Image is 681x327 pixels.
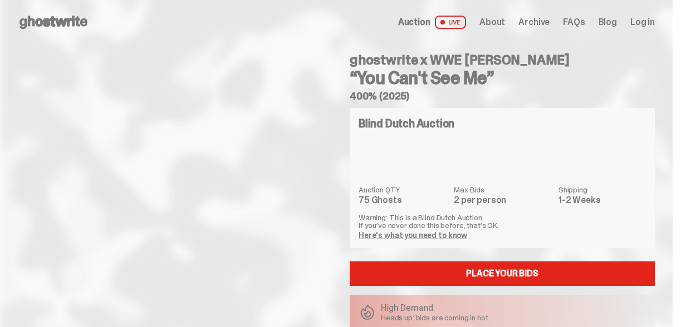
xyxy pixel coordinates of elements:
a: Auction LIVE [398,16,466,29]
dd: 75 Ghosts [359,196,447,205]
span: Auction [398,18,430,27]
dd: 2 per person [454,196,552,205]
a: Archive [518,18,550,27]
a: Log in [630,18,655,27]
a: Place your Bids [350,261,655,286]
h4: Blind Dutch Auction [359,118,454,129]
a: Here's what you need to know [359,230,467,240]
h4: ghostwrite x WWE [PERSON_NAME] [350,53,655,67]
dd: 1-2 Weeks [558,196,646,205]
p: Heads up: bids are coming in hot [381,314,488,321]
dt: Shipping [558,186,646,194]
a: Blog [599,18,617,27]
dt: Max Bids [454,186,552,194]
h5: 400% (2025) [350,91,655,101]
a: About [479,18,505,27]
h3: “You Can't See Me” [350,69,655,87]
span: LIVE [435,16,467,29]
a: FAQs [563,18,585,27]
p: High Demand [381,304,488,313]
p: Warning: This is a Blind Dutch Auction. If you’ve never done this before, that’s OK. [359,214,646,229]
dt: Auction QTY [359,186,447,194]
